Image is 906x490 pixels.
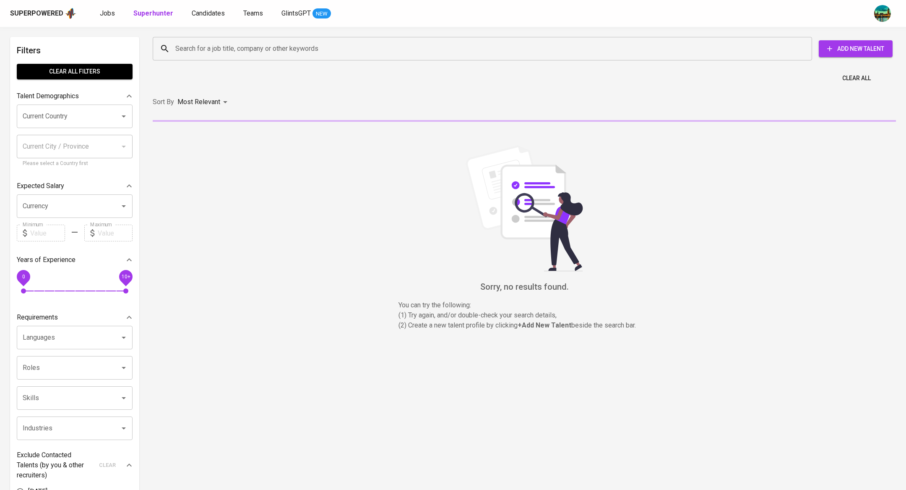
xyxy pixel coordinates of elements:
[17,181,64,191] p: Expected Salary
[398,320,650,330] p: (2) Create a new talent profile by clicking beside the search bar.
[825,44,886,54] span: Add New Talent
[398,310,650,320] p: (1) Try again, and/or double-check your search details,
[118,362,130,374] button: Open
[281,9,311,17] span: GlintsGPT
[17,450,133,480] div: Exclude Contacted Talents (by you & other recruiters)clear
[22,274,25,280] span: 0
[17,91,79,101] p: Talent Demographics
[133,9,173,17] b: Superhunter
[17,252,133,268] div: Years of Experience
[461,145,587,271] img: file_searching.svg
[17,178,133,194] div: Expected Salary
[17,64,133,79] button: Clear All filters
[243,9,263,17] span: Teams
[17,450,94,480] p: Exclude Contacted Talents (by you & other recruiters)
[17,255,75,265] p: Years of Experience
[17,88,133,105] div: Talent Demographics
[118,110,130,122] button: Open
[192,8,226,19] a: Candidates
[100,9,115,17] span: Jobs
[10,7,76,20] a: Superpoweredapp logo
[312,10,331,18] span: NEW
[10,9,63,18] div: Superpowered
[98,225,133,241] input: Value
[23,160,127,168] p: Please select a Country first
[23,66,126,77] span: Clear All filters
[133,8,175,19] a: Superhunter
[17,312,58,322] p: Requirements
[281,8,331,19] a: GlintsGPT NEW
[17,44,133,57] h6: Filters
[118,332,130,343] button: Open
[118,392,130,404] button: Open
[100,8,117,19] a: Jobs
[177,97,220,107] p: Most Relevant
[874,5,891,22] img: a5d44b89-0c59-4c54-99d0-a63b29d42bd3.jpg
[177,94,230,110] div: Most Relevant
[153,280,896,293] h6: Sorry, no results found.
[17,309,133,326] div: Requirements
[243,8,265,19] a: Teams
[30,225,65,241] input: Value
[65,7,76,20] img: app logo
[121,274,130,280] span: 10+
[518,321,571,329] b: + Add New Talent
[398,300,650,310] p: You can try the following :
[839,71,874,86] button: Clear All
[842,73,871,84] span: Clear All
[118,200,130,212] button: Open
[118,422,130,434] button: Open
[153,97,174,107] p: Sort By
[819,40,893,57] button: Add New Talent
[192,9,225,17] span: Candidates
